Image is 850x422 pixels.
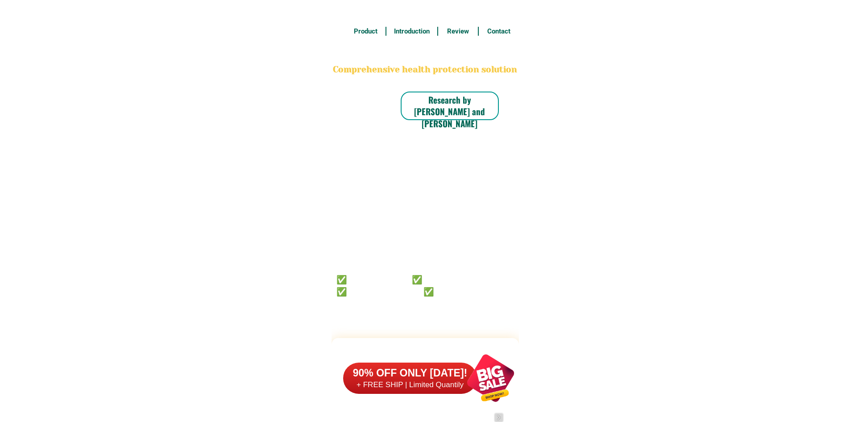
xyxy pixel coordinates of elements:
[343,380,477,390] h6: + FREE SHIP | Limited Quantily
[484,26,514,37] h6: Contact
[332,345,519,369] h2: FAKE VS ORIGINAL
[343,367,477,380] h6: 90% OFF ONLY [DATE]!
[443,26,473,37] h6: Review
[350,26,381,37] h6: Product
[336,273,489,297] h6: ✅ 𝙰𝚗𝚝𝚒 𝙲𝚊𝚗𝚌𝚎𝚛 ✅ 𝙰𝚗𝚝𝚒 𝚂𝚝𝚛𝚘𝚔𝚎 ✅ 𝙰𝚗𝚝𝚒 𝙳𝚒𝚊𝚋𝚎𝚝𝚒𝚌 ✅ 𝙳𝚒𝚊𝚋𝚎𝚝𝚎𝚜
[391,26,432,37] h6: Introduction
[401,94,499,130] h6: Research by [PERSON_NAME] and [PERSON_NAME]
[332,63,519,76] h2: Comprehensive health protection solution
[332,5,519,18] h3: FREE SHIPPING NATIONWIDE
[332,43,519,64] h2: BONA VITA COFFEE
[494,413,503,422] img: navigation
